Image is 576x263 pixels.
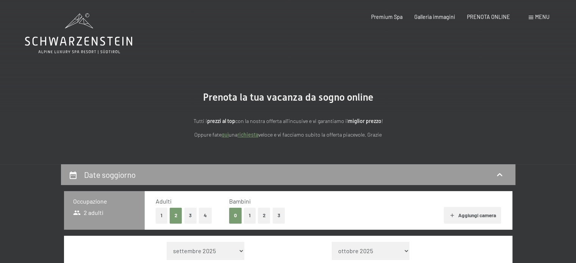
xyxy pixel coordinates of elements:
button: 3 [184,208,197,223]
span: Prenota la tua vacanza da sogno online [203,92,373,103]
span: Menu [535,14,549,20]
button: 1 [244,208,256,223]
button: 3 [273,208,285,223]
strong: prezzi al top [207,118,235,124]
button: 2 [170,208,182,223]
span: Bambini [229,198,251,205]
span: Adulti [156,198,172,205]
button: 0 [229,208,242,223]
span: 2 adulti [73,209,104,217]
a: Premium Spa [371,14,403,20]
button: 2 [258,208,270,223]
strong: miglior prezzo [348,118,381,124]
a: Galleria immagini [414,14,455,20]
button: Aggiungi camera [444,207,501,224]
button: 4 [199,208,212,223]
h2: Date soggiorno [84,170,136,179]
a: quì [222,131,229,138]
p: Tutti i con la nostra offerta all'incusive e vi garantiamo il ! [122,117,455,126]
a: richiesta [237,131,258,138]
h3: Occupazione [73,197,136,205]
a: PRENOTA ONLINE [467,14,510,20]
button: 1 [156,208,167,223]
p: Oppure fate una veloce e vi facciamo subito la offerta piacevole. Grazie [122,131,455,139]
